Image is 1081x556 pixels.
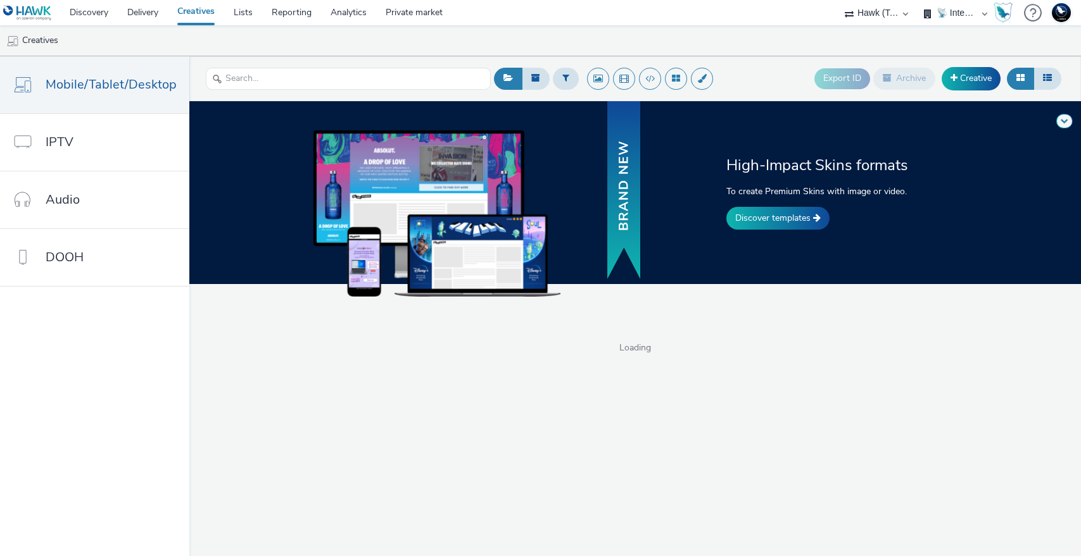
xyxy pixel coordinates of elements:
a: Discover templates [726,207,830,230]
a: Creative [942,67,1001,90]
button: Export ID [814,68,870,89]
a: Hawk Academy [994,3,1018,23]
img: banner with new text [605,99,643,282]
button: Grid [1007,68,1034,89]
button: Archive [873,68,935,89]
span: DOOH [46,248,84,266]
img: undefined Logo [3,5,52,21]
span: Audio [46,190,80,209]
button: Table [1034,68,1061,89]
img: Support Hawk [1052,3,1071,22]
img: example of skins on dekstop, tablet and mobile devices [313,130,560,296]
span: Mobile/Tablet/Desktop [46,75,177,94]
img: Hawk Academy [994,3,1013,23]
span: Loading [189,342,1081,354]
span: IPTV [46,133,73,151]
h2: High-Impact Skins formats [726,155,943,175]
input: Search... [206,68,491,90]
p: To create Premium Skins with image or video. [726,185,943,198]
img: mobile [6,35,19,47]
